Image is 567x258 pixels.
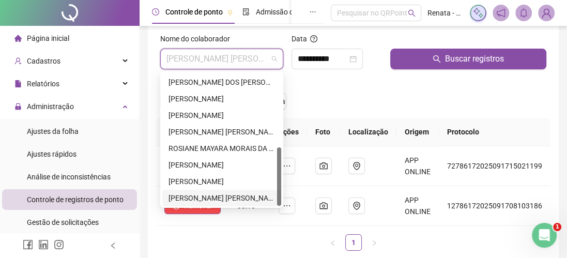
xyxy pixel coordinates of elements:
[14,35,22,42] span: home
[270,118,307,146] th: Ações
[427,7,464,19] span: Renata - CASA DKRA LTDA
[445,53,504,65] span: Buscar registros
[283,162,291,170] span: ellipsis
[27,102,74,111] span: Administração
[353,202,361,210] span: environment
[27,150,76,158] span: Ajustes rápidos
[162,124,281,140] div: RENATA SULTANUM CARDOSO
[371,240,377,246] span: right
[27,34,69,42] span: Página inicial
[366,234,382,251] button: right
[168,126,275,138] div: [PERSON_NAME] [PERSON_NAME]
[227,9,233,16] span: pushpin
[14,80,22,87] span: file
[539,5,554,21] img: 90032
[325,234,341,251] li: Página anterior
[166,49,277,69] span: GABRIEL SANTANA SAMPAIO
[162,173,281,190] div: SANDRA MARIA RODRIGUES
[54,239,64,250] span: instagram
[310,35,317,42] span: question-circle
[532,223,557,248] iframe: Intercom live chat
[319,202,328,210] span: camera
[38,239,49,250] span: linkedin
[160,33,237,44] label: Nome do colaborador
[168,93,275,104] div: [PERSON_NAME]
[472,7,484,19] img: sparkle-icon.fc2bf0ac1784a2077858766a79e2daf3.svg
[27,173,111,181] span: Análise de inconsistências
[330,240,336,246] span: left
[340,118,396,146] th: Localização
[162,90,281,107] div: MARCELO BASILIO DE OLIVEIRA
[433,55,441,63] span: search
[23,239,33,250] span: facebook
[162,74,281,90] div: JULIO DOS SANTOS PAIM
[408,9,416,17] span: search
[309,8,316,16] span: ellipsis
[366,234,382,251] li: Próxima página
[519,8,528,18] span: bell
[168,176,275,187] div: [PERSON_NAME]
[27,57,60,65] span: Cadastros
[168,110,275,121] div: [PERSON_NAME]
[292,35,307,43] span: Data
[396,186,439,226] td: APP ONLINE
[283,202,291,210] span: ellipsis
[110,242,117,249] span: left
[553,223,561,231] span: 1
[168,159,275,171] div: [PERSON_NAME]
[14,57,22,65] span: user-add
[345,234,362,251] li: 1
[152,8,159,16] span: clock-circle
[496,8,505,18] span: notification
[27,80,59,88] span: Relatórios
[396,146,439,186] td: APP ONLINE
[162,140,281,157] div: ROSIANE MAYARA MORAIS DA LUZ
[319,162,328,170] span: camera
[165,8,223,16] span: Controle de ponto
[168,77,275,88] div: [PERSON_NAME] DOS [PERSON_NAME]
[390,49,546,69] button: Buscar registros
[256,8,309,16] span: Admissão digital
[14,103,22,110] span: lock
[162,107,281,124] div: NICOLAS PINHEIRO
[396,118,439,146] th: Origem
[439,186,550,226] td: 12786172025091708103186
[325,234,341,251] button: left
[353,162,361,170] span: environment
[242,8,250,16] span: file-done
[162,157,281,173] div: SANDRA FERREIRA ROCHA
[27,218,99,226] span: Gestão de solicitações
[162,190,281,206] div: VIVIANE SUMA DA SILVA
[168,192,275,204] div: [PERSON_NAME] [PERSON_NAME]
[27,195,124,204] span: Controle de registros de ponto
[439,146,550,186] td: 72786172025091715021199
[27,127,79,135] span: Ajustes da folha
[307,118,340,146] th: Foto
[346,235,361,250] a: 1
[168,143,275,154] div: ROSIANE MAYARA MORAIS DA LUZ
[439,118,550,146] th: Protocolo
